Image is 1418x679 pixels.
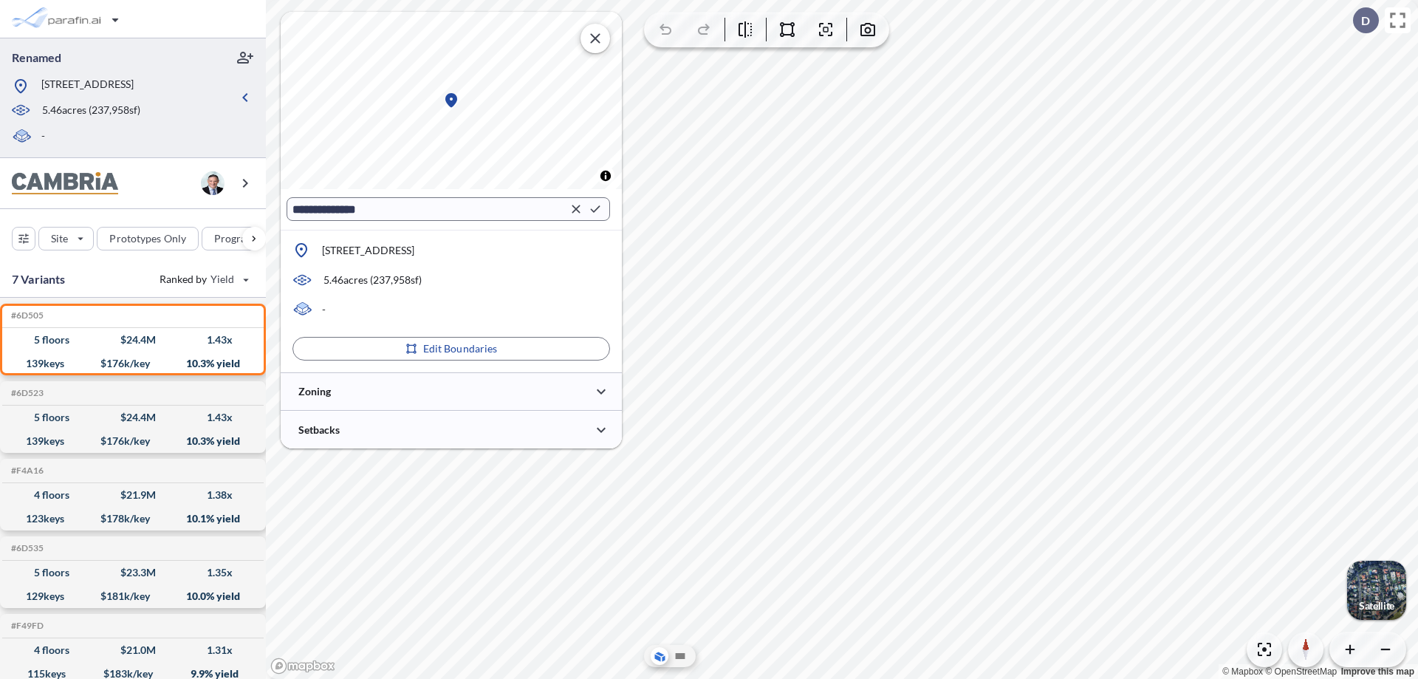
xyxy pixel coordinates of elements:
[298,384,331,399] p: Zoning
[322,302,326,317] p: -
[97,227,199,250] button: Prototypes Only
[292,337,610,361] button: Edit Boundaries
[41,129,45,146] p: -
[51,231,68,246] p: Site
[8,543,44,553] h5: Click to copy the code
[597,167,614,185] button: Toggle attribution
[201,171,225,195] img: user logo
[42,103,140,119] p: 5.46 acres ( 237,958 sf)
[41,77,134,95] p: [STREET_ADDRESS]
[651,647,668,665] button: Aerial View
[12,50,61,66] p: Renamed
[8,388,44,398] h5: Click to copy the code
[1347,561,1406,620] button: Switcher ImageSatellite
[423,341,498,356] p: Edit Boundaries
[601,168,610,184] span: Toggle attribution
[1347,561,1406,620] img: Switcher Image
[1222,666,1263,677] a: Mapbox
[109,231,186,246] p: Prototypes Only
[1361,14,1370,27] p: D
[322,243,414,258] p: [STREET_ADDRESS]
[8,310,44,321] h5: Click to copy the code
[281,12,622,189] canvas: Map
[442,92,460,109] div: Map marker
[12,172,118,195] img: BrandImage
[270,658,335,675] a: Mapbox homepage
[8,621,44,631] h5: Click to copy the code
[323,273,422,287] p: 5.46 acres ( 237,958 sf)
[671,647,689,665] button: Site Plan
[148,267,258,291] button: Ranked by Yield
[214,231,256,246] p: Program
[1359,600,1394,612] p: Satellite
[8,465,44,476] h5: Click to copy the code
[12,270,66,288] p: 7 Variants
[1265,666,1337,677] a: OpenStreetMap
[1341,666,1414,677] a: Improve this map
[210,272,235,287] span: Yield
[38,227,94,250] button: Site
[202,227,281,250] button: Program
[298,423,340,437] p: Setbacks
